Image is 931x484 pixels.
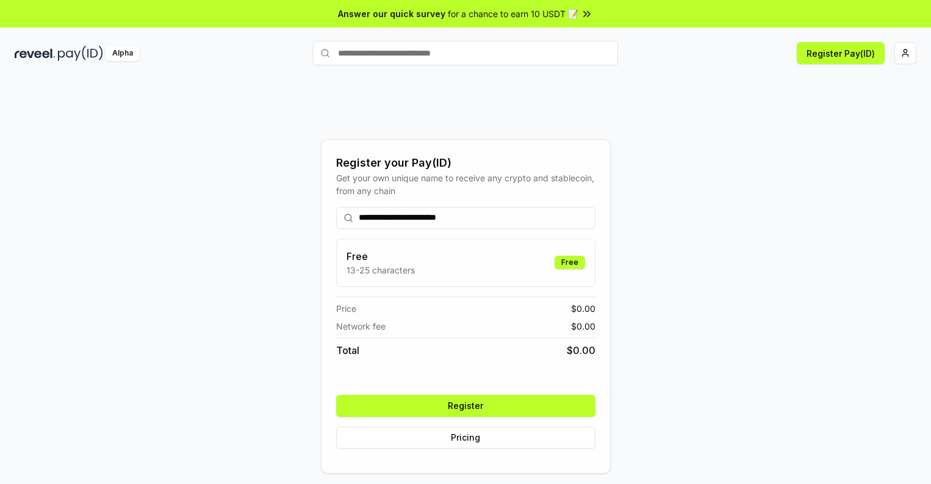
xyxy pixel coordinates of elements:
[448,7,578,20] span: for a chance to earn 10 USDT 📝
[571,302,595,315] span: $ 0.00
[555,256,585,269] div: Free
[336,395,595,417] button: Register
[15,46,56,61] img: reveel_dark
[347,264,415,276] p: 13-25 characters
[347,249,415,264] h3: Free
[336,427,595,449] button: Pricing
[336,320,386,333] span: Network fee
[338,7,445,20] span: Answer our quick survey
[336,154,595,172] div: Register your Pay(ID)
[336,343,359,358] span: Total
[336,172,595,197] div: Get your own unique name to receive any crypto and stablecoin, from any chain
[571,320,595,333] span: $ 0.00
[58,46,103,61] img: pay_id
[567,343,595,358] span: $ 0.00
[106,46,140,61] div: Alpha
[797,42,885,64] button: Register Pay(ID)
[336,302,356,315] span: Price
